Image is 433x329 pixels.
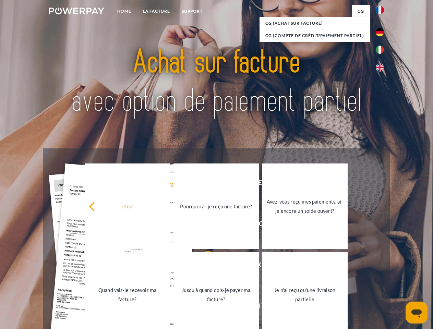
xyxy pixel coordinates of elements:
a: CG [352,5,370,17]
div: Jusqu'à quand dois-je payer ma facture? [178,285,255,304]
img: title-powerpay_fr.svg [65,33,368,131]
a: Support [176,5,208,17]
div: Je n'ai reçu qu'une livraison partielle [266,285,344,304]
img: it [376,46,384,54]
img: fr [376,6,384,14]
img: logo-powerpay-white.svg [49,8,104,14]
div: Quand vais-je recevoir ma facture? [89,285,166,304]
a: Home [111,5,137,17]
div: Pourquoi ai-je reçu une facture? [178,202,255,211]
div: Avez-vous reçu mes paiements, ai-je encore un solde ouvert? [266,197,344,216]
iframe: Bouton de lancement de la fenêtre de messagerie [406,302,428,324]
div: retour [89,202,166,211]
a: CG (achat sur facture) [260,17,370,29]
img: de [376,28,384,36]
img: en [376,63,384,72]
a: LA FACTURE [137,5,176,17]
a: CG (Compte de crédit/paiement partiel) [260,29,370,42]
a: Avez-vous reçu mes paiements, ai-je encore un solde ouvert? [262,163,348,249]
